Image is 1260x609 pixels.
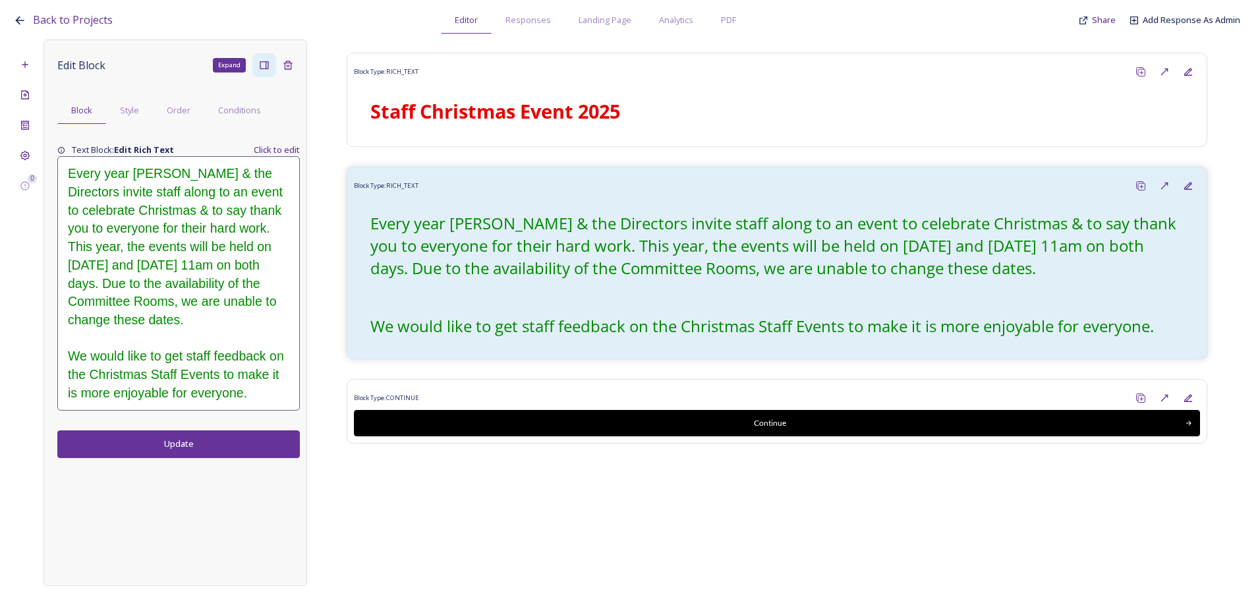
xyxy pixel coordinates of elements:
[354,67,418,76] span: Block Type: RICH_TEXT
[72,144,174,156] span: Text Block:
[370,98,620,124] strong: Staff Christmas Event 2025
[254,144,300,156] span: Click to edit
[361,417,1178,429] div: Continue
[505,14,551,26] span: Responses
[354,181,418,190] span: Block Type: RICH_TEXT
[28,174,37,183] div: 0
[1092,14,1116,26] span: Share
[68,349,287,399] span: We would like to get staff feedback on the Christmas Staff Events to make it is more enjoyable fo...
[354,410,1200,436] button: Continue
[33,12,113,28] a: Back to Projects
[68,166,286,327] span: Every year [PERSON_NAME] & the Directors invite staff along to an event to celebrate Christmas & ...
[370,315,1154,337] span: We would like to get staff feedback on the Christmas Staff Events to make it is more enjoyable fo...
[33,13,113,27] span: Back to Projects
[721,14,736,26] span: PDF
[659,14,693,26] span: Analytics
[455,14,478,26] span: Editor
[213,58,246,72] div: Expand
[114,144,174,156] strong: Edit Rich Text
[71,104,92,117] span: Block
[579,14,631,26] span: Landing Page
[57,430,300,457] button: Update
[120,104,139,117] span: Style
[57,57,105,73] span: Edit Block
[167,104,190,117] span: Order
[1143,14,1240,26] a: Add Response As Admin
[354,393,419,403] span: Block Type: CONTINUE
[218,104,261,117] span: Conditions
[370,212,1180,279] span: Every year [PERSON_NAME] & the Directors invite staff along to an event to celebrate Christmas & ...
